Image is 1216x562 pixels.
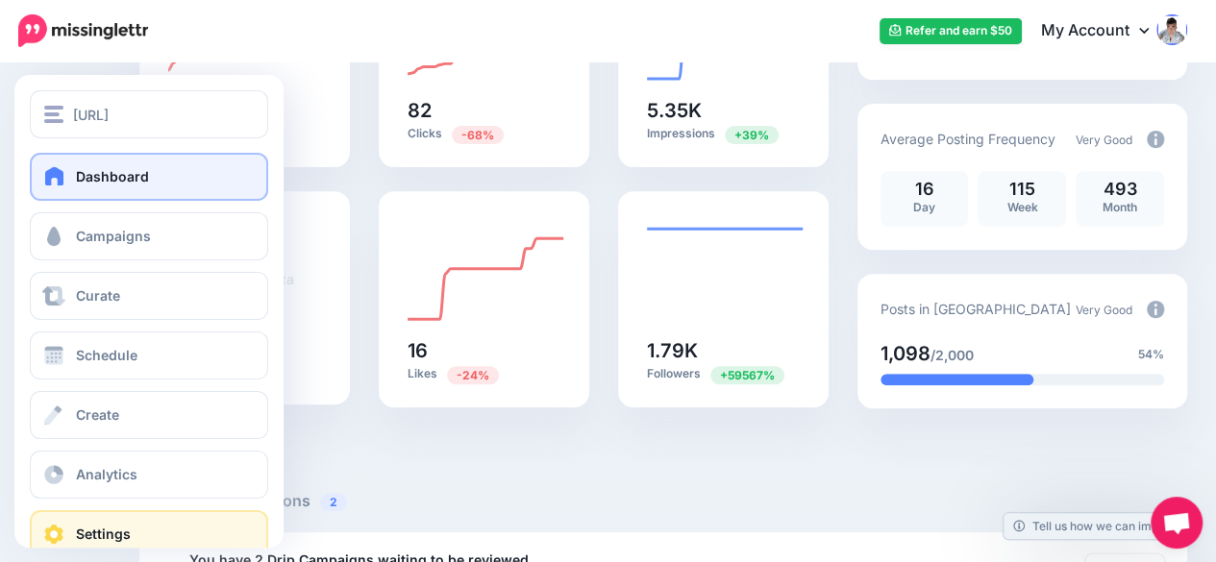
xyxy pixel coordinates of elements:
button: [URL] [30,90,268,138]
span: [URL] [73,104,109,126]
p: 16 [890,181,959,198]
p: Average Posting Frequency [881,128,1055,150]
span: Dashboard [76,168,149,184]
span: Settings [76,525,131,542]
img: info-circle-grey.png [1147,131,1164,148]
a: Refer and earn $50 [880,18,1022,44]
span: 1,098 [881,342,931,365]
img: info-circle-grey.png [1147,301,1164,318]
p: Likes [408,365,560,383]
span: Analytics [76,466,137,482]
span: Previous period: 258 [452,126,504,144]
h5: 1.79K [647,341,800,360]
a: Curate [30,272,268,320]
span: Campaigns [76,228,151,244]
a: Tell us how we can improve [1004,513,1193,539]
p: Posts in [GEOGRAPHIC_DATA] [881,298,1071,320]
img: menu.png [44,106,63,123]
h5: 82 [408,101,560,120]
div: Open chat [1151,497,1203,549]
p: Impressions [647,125,800,143]
p: 115 [987,181,1056,198]
span: Schedule [76,347,137,363]
a: Settings [30,510,268,558]
span: 2 [320,493,347,511]
span: Very Good [1076,303,1132,317]
p: 493 [1085,181,1154,198]
p: Followers [647,365,800,383]
span: Create [76,406,119,423]
a: Create [30,391,268,439]
a: Schedule [30,331,268,379]
h5: Recommended Actions [139,489,1187,513]
img: Missinglettr [18,14,148,47]
span: Previous period: 3 [710,366,784,384]
div: 54% of your posts in the last 30 days have been from Drip Campaigns [881,374,1033,385]
span: Very Good [1076,133,1132,147]
h5: 5.35K [647,101,800,120]
h5: 16 [408,341,560,360]
span: Day [913,200,935,214]
span: Curate [76,287,120,304]
span: Previous period: 3.86K [725,126,779,144]
a: Analytics [30,451,268,499]
span: Week [1006,200,1037,214]
a: Dashboard [30,153,268,201]
span: Month [1103,200,1137,214]
p: Clicks [408,125,560,143]
span: /2,000 [931,347,974,363]
a: Campaigns [30,212,268,260]
span: 54% [1138,345,1164,364]
span: Previous period: 21 [447,366,499,384]
a: My Account [1022,8,1187,55]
